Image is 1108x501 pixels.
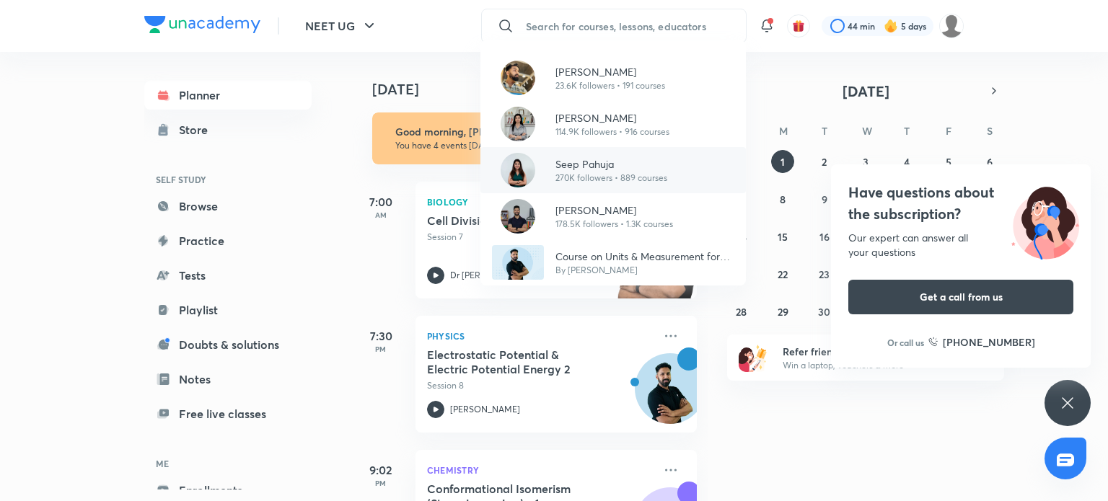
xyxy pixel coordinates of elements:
img: Avatar [501,199,535,234]
a: AvatarSeep Pahuja270K followers • 889 courses [480,147,746,193]
a: AvatarCourse on Units & Measurement for NEET 2026By [PERSON_NAME] [480,239,746,285]
img: ttu_illustration_new.svg [1000,182,1091,260]
p: [PERSON_NAME] [555,64,665,79]
img: Avatar [492,245,544,280]
p: 114.9K followers • 916 courses [555,125,669,138]
a: Avatar[PERSON_NAME]23.6K followers • 191 courses [480,55,746,101]
p: 270K followers • 889 courses [555,172,667,185]
h4: Have questions about the subscription? [848,182,1073,225]
h6: [PHONE_NUMBER] [943,334,1035,350]
a: Avatar[PERSON_NAME]114.9K followers • 916 courses [480,101,746,147]
div: Our expert can answer all your questions [848,231,1073,260]
img: Avatar [501,153,535,187]
p: 23.6K followers • 191 courses [555,79,665,92]
img: Avatar [501,61,535,95]
p: [PERSON_NAME] [555,110,669,125]
a: Avatar[PERSON_NAME]178.5K followers • 1.3K courses [480,193,746,239]
button: Get a call from us [848,280,1073,314]
p: By [PERSON_NAME] [555,264,734,277]
p: Seep Pahuja [555,156,667,172]
a: [PHONE_NUMBER] [928,334,1035,350]
img: Avatar [501,107,535,141]
p: Or call us [887,336,924,349]
p: [PERSON_NAME] [555,203,673,218]
p: 178.5K followers • 1.3K courses [555,218,673,231]
p: Course on Units & Measurement for NEET 2026 [555,249,734,264]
